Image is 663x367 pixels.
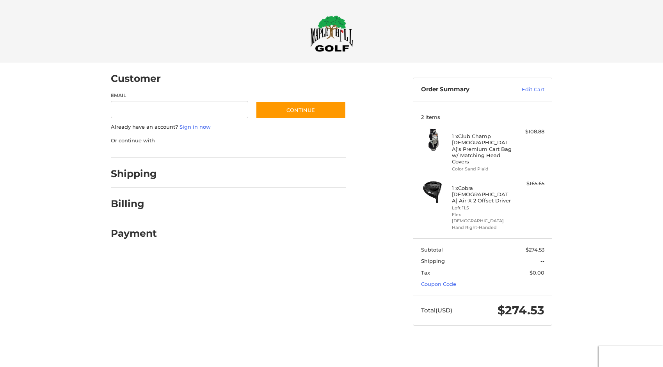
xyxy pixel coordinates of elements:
[111,198,156,210] h2: Billing
[421,86,505,94] h3: Order Summary
[256,101,346,119] button: Continue
[452,205,512,211] li: Loft 11.5
[505,86,544,94] a: Edit Cart
[111,168,157,180] h2: Shipping
[421,114,544,120] h3: 2 Items
[8,333,93,359] iframe: Gorgias live chat messenger
[421,269,430,276] span: Tax
[111,73,161,85] h2: Customer
[452,166,512,172] li: Color Sand Plaid
[111,227,157,239] h2: Payment
[421,258,445,264] span: Shipping
[452,133,512,165] h4: 1 x Club Champ [DEMOGRAPHIC_DATA]'s Premium Cart Bag w/ Matching Head Covers
[452,211,512,224] li: Flex [DEMOGRAPHIC_DATA]
[599,346,663,367] iframe: Google Customer Reviews
[111,123,346,131] p: Already have an account?
[514,180,544,188] div: $165.65
[421,246,443,253] span: Subtotal
[526,246,544,253] span: $274.53
[111,137,346,145] p: Or continue with
[180,124,211,130] a: Sign in now
[498,303,544,317] span: $274.53
[540,258,544,264] span: --
[111,92,248,99] label: Email
[421,307,452,314] span: Total (USD)
[452,185,512,204] h4: 1 x Cobra [DEMOGRAPHIC_DATA] Air-X 2 Offset Driver
[514,128,544,136] div: $108.88
[452,224,512,231] li: Hand Right-Handed
[421,281,456,287] a: Coupon Code
[530,269,544,276] span: $0.00
[310,15,353,52] img: Maple Hill Golf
